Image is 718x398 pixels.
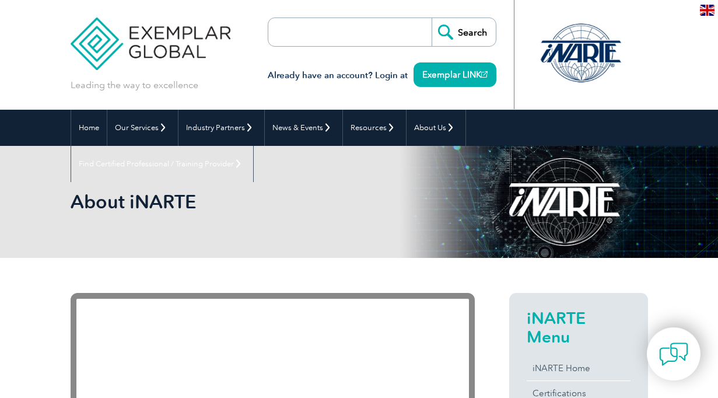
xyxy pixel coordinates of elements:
a: Resources [343,110,406,146]
h2: About iNARTE [71,193,475,211]
img: contact-chat.png [659,340,688,369]
a: Our Services [107,110,178,146]
img: open_square.png [481,71,488,78]
a: Find Certified Professional / Training Provider [71,146,253,182]
a: Industry Partners [178,110,264,146]
p: Leading the way to excellence [71,79,198,92]
a: iNARTE Home [527,356,631,380]
input: Search [432,18,496,46]
h2: iNARTE Menu [527,309,631,346]
img: en [700,5,715,16]
a: Exemplar LINK [414,62,496,87]
a: News & Events [265,110,342,146]
a: Home [71,110,107,146]
a: About Us [407,110,465,146]
h3: Already have an account? Login at [268,68,496,83]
